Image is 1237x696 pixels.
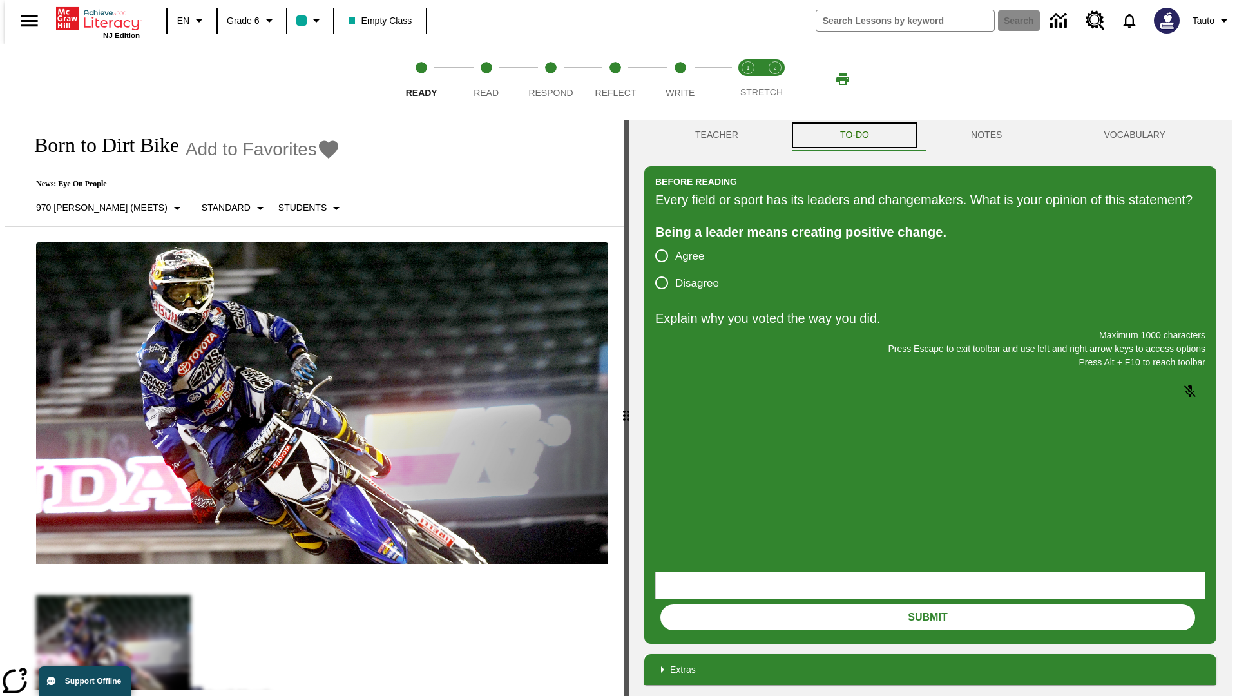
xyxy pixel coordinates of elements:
[65,677,121,686] span: Support Offline
[177,14,189,28] span: EN
[773,64,776,71] text: 2
[528,88,573,98] span: Respond
[227,14,260,28] span: Grade 6
[21,179,349,189] p: News: Eye On People
[171,9,213,32] button: Language: EN, Select a language
[644,120,1216,151] div: Instructional Panel Tabs
[655,175,737,189] h2: Before Reading
[10,2,48,40] button: Open side menu
[655,308,1205,329] p: Explain why you voted the way you did.
[655,242,729,296] div: poll
[448,44,523,115] button: Read step 2 of 5
[513,44,588,115] button: Respond step 3 of 5
[595,88,637,98] span: Reflect
[56,5,140,39] div: Home
[644,120,789,151] button: Teacher
[746,64,749,71] text: 1
[789,120,920,151] button: TO-DO
[729,44,767,115] button: Stretch Read step 1 of 2
[1113,4,1146,37] a: Notifications
[624,120,629,696] div: Press Enter or Spacebar and then press right and left arrow keys to move the slider
[5,10,188,22] body: Explain why you voted the way you did. Maximum 1000 characters Press Alt + F10 to reach toolbar P...
[349,14,412,28] span: Empty Class
[291,9,329,32] button: Class color is teal. Change class color
[273,197,349,220] button: Select Student
[655,329,1205,342] p: Maximum 1000 characters
[644,654,1216,685] div: Extras
[1175,376,1205,407] button: Click to activate and allow voice recognition
[666,88,695,98] span: Write
[1146,4,1187,37] button: Select a new avatar
[1187,9,1237,32] button: Profile/Settings
[202,201,251,215] p: Standard
[822,68,863,91] button: Print
[740,87,783,97] span: STRETCH
[1042,3,1078,39] a: Data Center
[474,88,499,98] span: Read
[756,44,794,115] button: Stretch Respond step 2 of 2
[655,356,1205,369] p: Press Alt + F10 to reach toolbar
[5,120,624,690] div: reading
[643,44,718,115] button: Write step 5 of 5
[278,201,327,215] p: Students
[629,120,1232,696] div: activity
[675,248,704,265] span: Agree
[36,201,168,215] p: 970 [PERSON_NAME] (Meets)
[655,189,1205,210] div: Every field or sport has its leaders and changemakers. What is your opinion of this statement?
[1193,14,1214,28] span: Tauto
[39,666,131,696] button: Support Offline
[406,88,437,98] span: Ready
[103,32,140,39] span: NJ Edition
[578,44,653,115] button: Reflect step 4 of 5
[675,275,719,292] span: Disagree
[31,197,190,220] button: Select Lexile, 970 Lexile (Meets)
[816,10,994,31] input: search field
[1154,8,1180,34] img: Avatar
[36,242,608,565] img: Motocross racer James Stewart flies through the air on his dirt bike.
[186,138,340,160] button: Add to Favorites - Born to Dirt Bike
[21,133,179,157] h1: Born to Dirt Bike
[655,342,1205,356] p: Press Escape to exit toolbar and use left and right arrow keys to access options
[670,663,696,677] p: Extras
[1078,3,1113,38] a: Resource Center, Will open in new tab
[660,604,1195,630] button: Submit
[1053,120,1216,151] button: VOCABULARY
[920,120,1053,151] button: NOTES
[222,9,282,32] button: Grade: Grade 6, Select a grade
[197,197,273,220] button: Scaffolds, Standard
[186,139,317,160] span: Add to Favorites
[384,44,459,115] button: Ready step 1 of 5
[655,222,1205,242] div: Being a leader means creating positive change.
